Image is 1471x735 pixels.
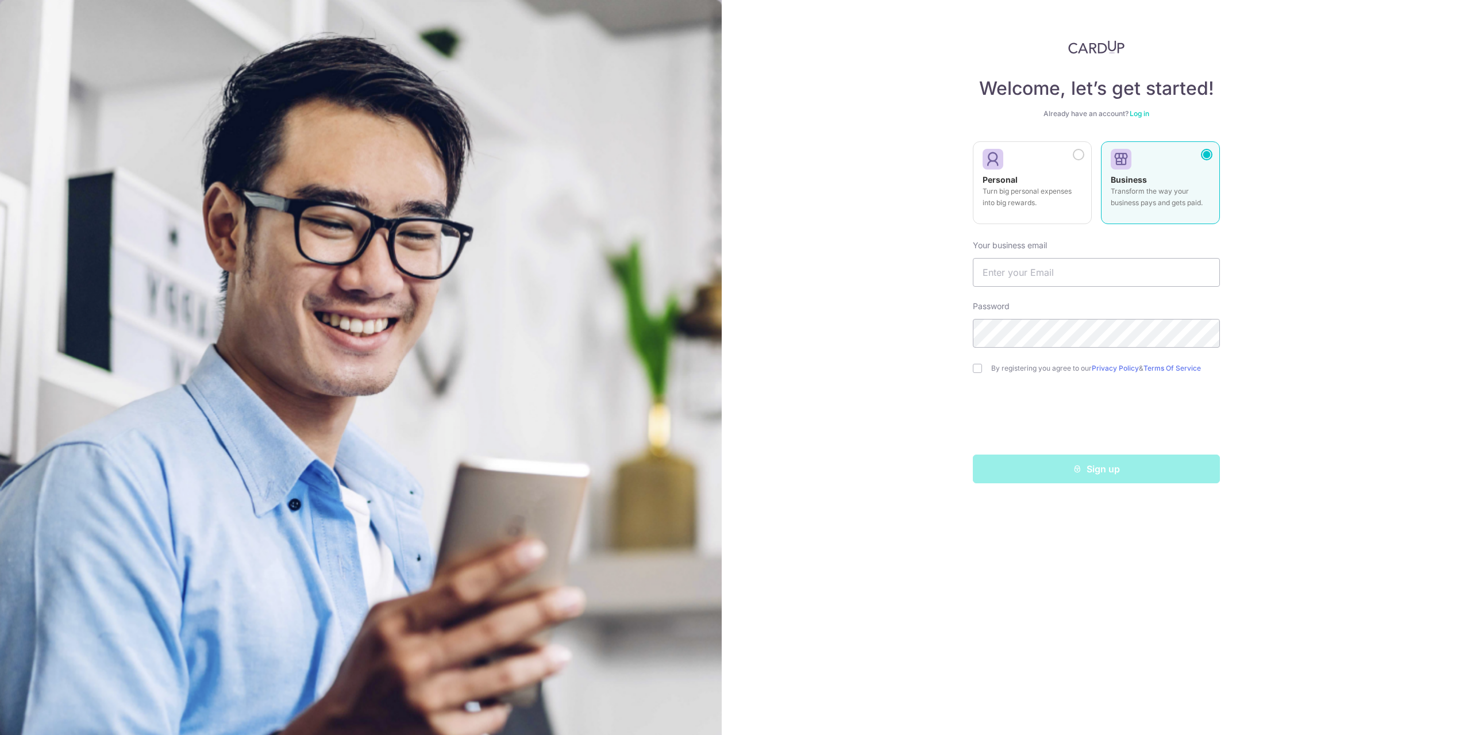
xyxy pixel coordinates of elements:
[1009,396,1184,441] iframe: reCAPTCHA
[973,77,1220,100] h4: Welcome, let’s get started!
[1068,40,1125,54] img: CardUp Logo
[1143,364,1201,372] a: Terms Of Service
[973,258,1220,287] input: Enter your Email
[991,364,1220,373] label: By registering you agree to our &
[1111,175,1147,184] strong: Business
[1111,186,1210,209] p: Transform the way your business pays and gets paid.
[973,141,1092,231] a: Personal Turn big personal expenses into big rewards.
[1130,109,1149,118] a: Log in
[973,240,1047,251] label: Your business email
[983,186,1082,209] p: Turn big personal expenses into big rewards.
[973,109,1220,118] div: Already have an account?
[983,175,1018,184] strong: Personal
[1101,141,1220,231] a: Business Transform the way your business pays and gets paid.
[973,301,1010,312] label: Password
[1092,364,1139,372] a: Privacy Policy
